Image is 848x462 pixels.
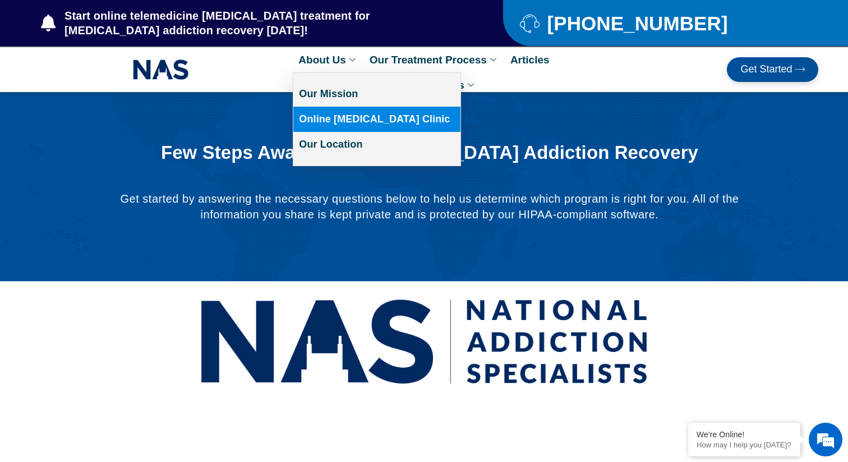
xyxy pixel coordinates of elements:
span: [PHONE_NUMBER] [544,16,727,30]
span: Start online telemedicine [MEDICAL_DATA] treatment for [MEDICAL_DATA] addiction recovery [DATE]! [62,8,458,38]
p: Get started by answering the necessary questions below to help us determine which program is righ... [119,191,740,222]
a: Our Treatment Process [364,47,505,72]
img: National Addiction Specialists [200,287,648,396]
img: NAS_email_signature-removebg-preview.png [133,57,189,83]
a: Online [MEDICAL_DATA] Clinic [293,107,460,132]
span: Get Started [740,64,792,75]
p: How may I help you today? [697,441,792,449]
a: Our Mission [293,81,460,107]
a: Articles [505,47,555,72]
a: Get Started [727,57,818,82]
a: About Us [293,47,363,72]
a: Our Location [293,132,460,157]
a: [PHONE_NUMBER] [520,13,791,33]
a: Start online telemedicine [MEDICAL_DATA] treatment for [MEDICAL_DATA] addiction recovery [DATE]! [41,8,458,38]
div: We're Online! [697,430,792,439]
h1: Few Steps Away From [MEDICAL_DATA] Addiction Recovery [148,143,712,163]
